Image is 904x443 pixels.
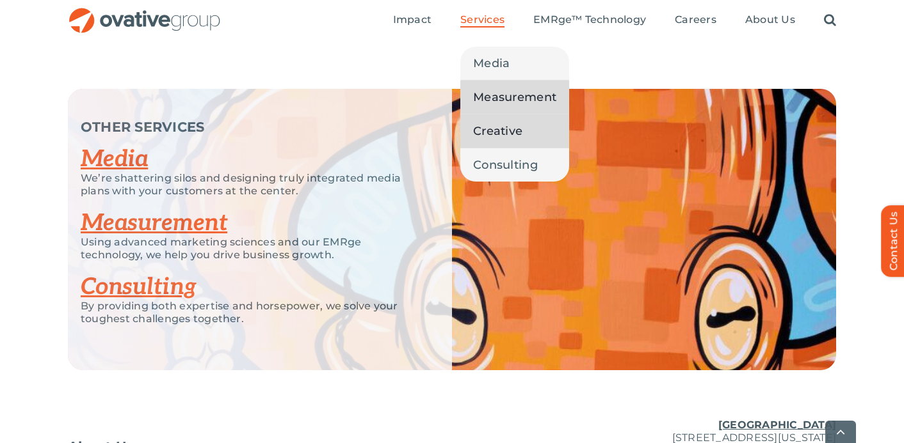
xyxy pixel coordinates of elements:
[81,209,227,237] a: Measurement
[393,13,432,27] a: Impact
[473,122,522,140] span: Creative
[533,13,646,27] a: EMRge™ Technology
[81,300,420,325] p: By providing both expertise and horsepower, we solve your toughest challenges together.
[460,148,569,182] a: Consulting
[473,54,510,72] span: Media
[675,13,716,26] span: Careers
[718,419,836,431] u: [GEOGRAPHIC_DATA]
[473,156,538,174] span: Consulting
[81,273,197,301] a: Consulting
[460,13,504,27] a: Services
[473,88,556,106] span: Measurement
[68,6,222,19] a: OG_Full_horizontal_RGB
[745,13,795,27] a: About Us
[824,13,836,27] a: Search
[81,121,420,134] p: OTHER SERVICES
[460,13,504,26] span: Services
[460,114,569,148] a: Creative
[460,81,569,114] a: Measurement
[745,13,795,26] span: About Us
[393,13,432,26] span: Impact
[81,145,148,173] a: Media
[533,13,646,26] span: EMRge™ Technology
[81,236,420,261] p: Using advanced marketing sciences and our EMRge technology, we help you drive business growth.
[81,172,420,198] p: We’re shattering silos and designing truly integrated media plans with your customers at the center.
[460,47,569,80] a: Media
[675,13,716,27] a: Careers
